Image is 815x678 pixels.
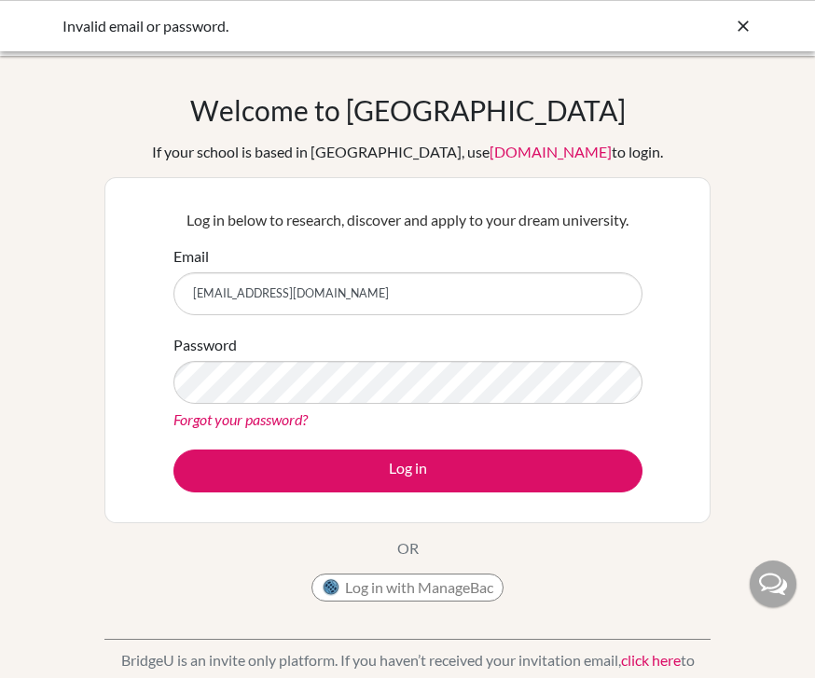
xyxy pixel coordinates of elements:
a: [DOMAIN_NAME] [490,143,612,160]
h1: Welcome to [GEOGRAPHIC_DATA] [190,93,626,127]
button: Log in [173,450,642,492]
p: OR [397,537,419,560]
label: Email [173,245,209,268]
p: Log in below to research, discover and apply to your dream university. [173,209,642,231]
a: click here [621,651,681,669]
span: Ayuda [41,13,92,30]
button: Log in with ManageBac [311,574,504,602]
div: Invalid email or password. [62,15,473,37]
div: If your school is based in [GEOGRAPHIC_DATA], use to login. [152,141,663,163]
a: Forgot your password? [173,410,308,428]
label: Password [173,334,237,356]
